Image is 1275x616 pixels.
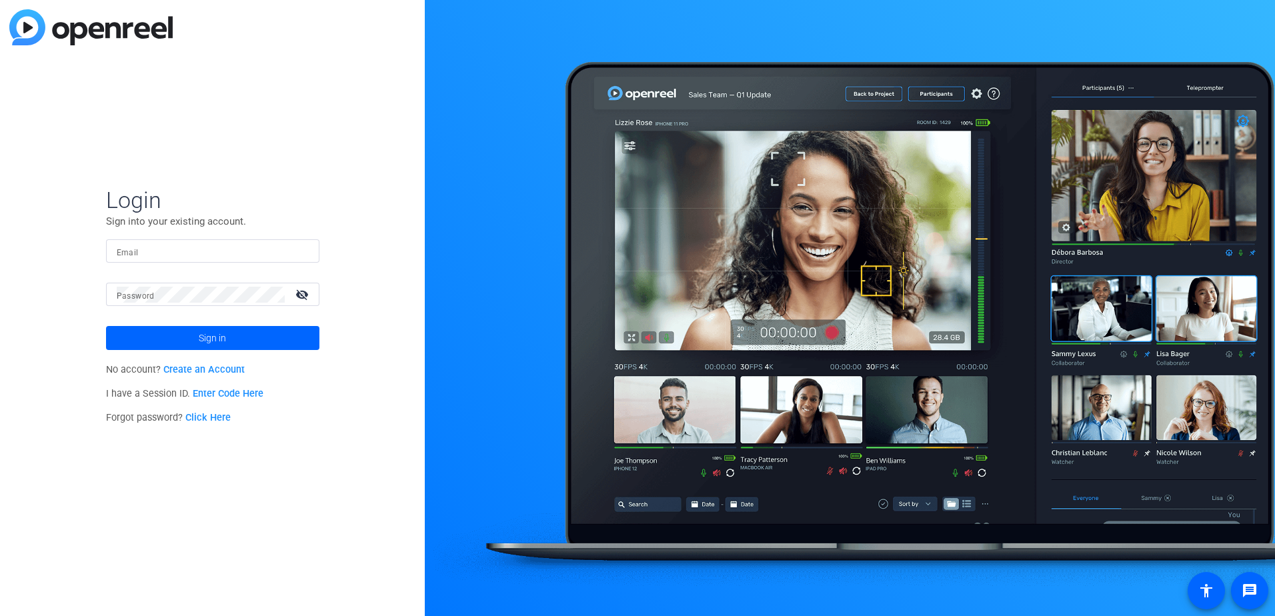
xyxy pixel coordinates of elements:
[106,388,264,399] span: I have a Session ID.
[193,388,263,399] a: Enter Code Here
[185,412,231,423] a: Click Here
[287,285,319,304] mat-icon: visibility_off
[106,412,231,423] span: Forgot password?
[117,291,155,301] mat-label: Password
[117,243,309,259] input: Enter Email Address
[106,214,319,229] p: Sign into your existing account.
[163,364,245,375] a: Create an Account
[106,186,319,214] span: Login
[9,9,173,45] img: blue-gradient.svg
[117,248,139,257] mat-label: Email
[106,364,245,375] span: No account?
[1242,583,1258,599] mat-icon: message
[1198,583,1214,599] mat-icon: accessibility
[199,321,226,355] span: Sign in
[106,326,319,350] button: Sign in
